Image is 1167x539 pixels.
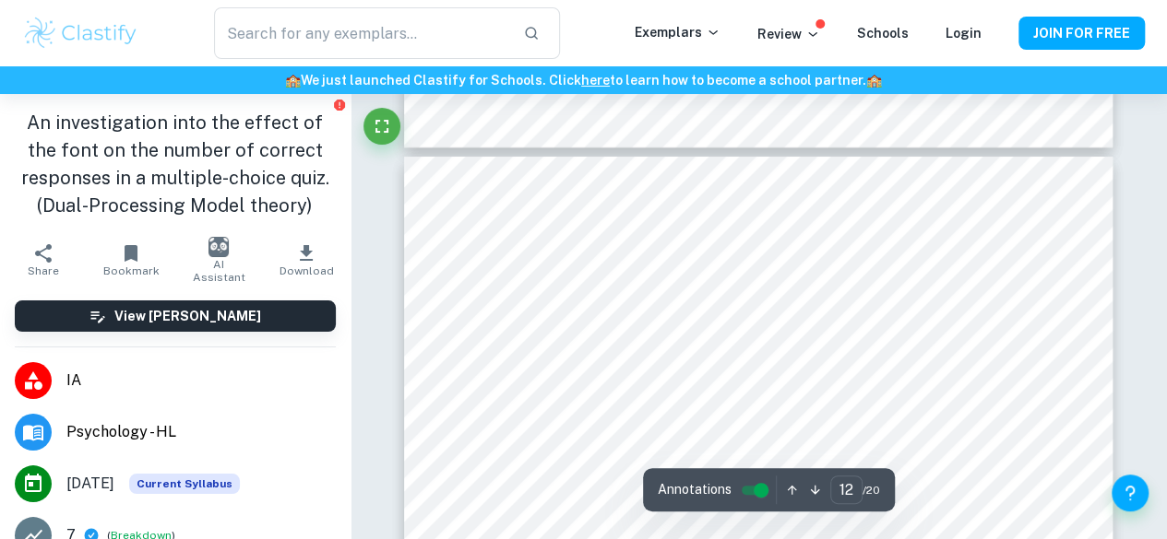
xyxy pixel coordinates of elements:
[866,73,882,88] span: 🏫
[285,73,301,88] span: 🏫
[129,474,240,494] span: Current Syllabus
[129,474,240,494] div: This exemplar is based on the current syllabus. Feel free to refer to it for inspiration/ideas wh...
[363,108,400,145] button: Fullscreen
[263,234,351,286] button: Download
[946,26,982,41] a: Login
[280,264,334,277] span: Download
[333,98,347,111] button: Report issue
[857,26,909,41] a: Schools
[114,306,261,326] h6: View [PERSON_NAME]
[635,22,720,42] p: Exemplars
[581,73,610,88] a: here
[88,234,175,286] button: Bookmark
[15,109,336,219] h1: An investigation into the effect of the font on the number of correct responses in a multiple-cho...
[66,421,336,443] span: Psychology - HL
[15,300,336,332] button: View [PERSON_NAME]
[22,15,139,52] img: Clastify logo
[66,369,336,392] span: IA
[103,264,160,277] span: Bookmark
[1112,475,1149,511] button: Help and Feedback
[757,24,820,44] p: Review
[863,482,880,498] span: / 20
[66,473,114,495] span: [DATE]
[658,480,732,499] span: Annotations
[186,258,252,284] span: AI Assistant
[208,237,229,257] img: AI Assistant
[214,7,509,59] input: Search for any exemplars...
[4,70,1163,90] h6: We just launched Clastify for Schools. Click to learn how to become a school partner.
[28,264,59,277] span: Share
[175,234,263,286] button: AI Assistant
[1018,17,1145,50] button: JOIN FOR FREE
